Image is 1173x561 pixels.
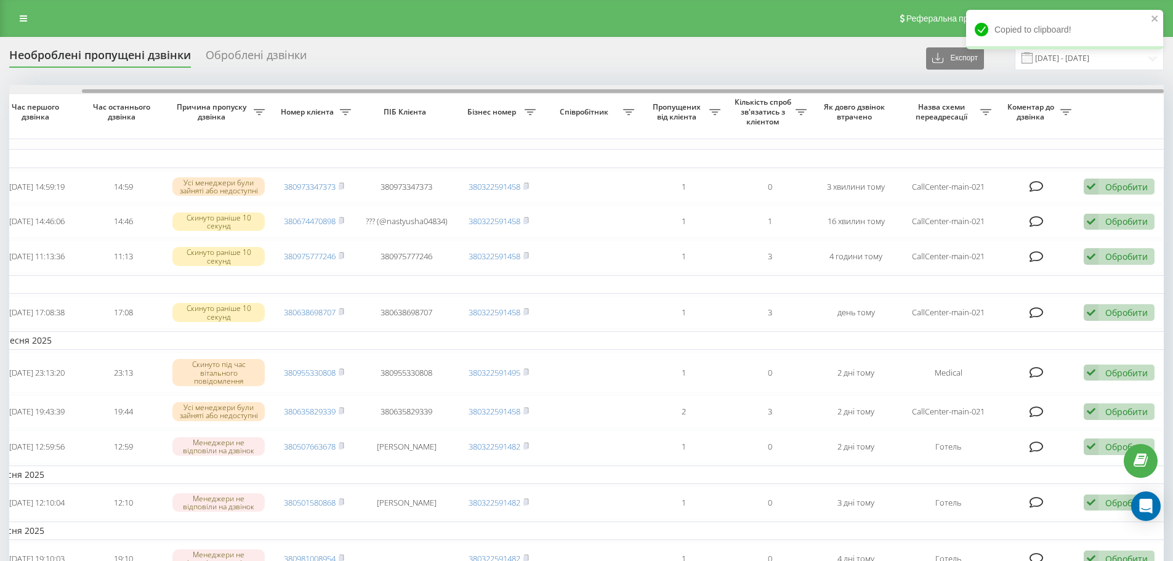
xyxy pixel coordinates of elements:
[357,171,456,203] td: 380973347373
[813,430,899,463] td: 2 дні тому
[462,107,525,117] span: Бізнес номер
[727,171,813,203] td: 0
[172,437,265,456] div: Менеджери не відповіли на дзвінок
[899,430,998,463] td: Готель
[727,486,813,519] td: 0
[813,486,899,519] td: 3 дні тому
[80,352,166,393] td: 23:13
[357,296,456,329] td: 380638698707
[284,406,336,417] a: 380635829339
[899,205,998,238] td: CallCenter-main-021
[813,395,899,428] td: 2 дні тому
[357,486,456,519] td: [PERSON_NAME]
[640,352,727,393] td: 1
[640,486,727,519] td: 1
[1105,307,1148,318] div: Обробити
[284,216,336,227] a: 380674470898
[172,102,254,121] span: Причина пропуску дзвінка
[899,352,998,393] td: Medical
[357,430,456,463] td: [PERSON_NAME]
[640,430,727,463] td: 1
[368,107,445,117] span: ПІБ Клієнта
[733,97,796,126] span: Кількість спроб зв'язатись з клієнтом
[813,296,899,329] td: день тому
[1105,367,1148,379] div: Обробити
[813,171,899,203] td: 3 хвилини тому
[469,181,520,192] a: 380322591458
[813,352,899,393] td: 2 дні тому
[172,402,265,421] div: Усі менеджери були зайняті або недоступні
[80,240,166,273] td: 11:13
[1151,14,1159,25] button: close
[813,240,899,273] td: 4 години тому
[469,307,520,318] a: 380322591458
[640,240,727,273] td: 1
[548,107,623,117] span: Співробітник
[905,102,980,121] span: Назва схеми переадресації
[284,497,336,508] a: 380501580868
[277,107,340,117] span: Номер клієнта
[1105,497,1148,509] div: Обробити
[640,296,727,329] td: 1
[727,205,813,238] td: 1
[284,307,336,318] a: 380638698707
[727,430,813,463] td: 0
[1004,102,1060,121] span: Коментар до дзвінка
[906,14,997,23] span: Реферальна програма
[469,497,520,508] a: 380322591482
[357,240,456,273] td: 380975777246
[469,441,520,452] a: 380322591482
[172,303,265,321] div: Скинуто раніше 10 секунд
[899,395,998,428] td: CallCenter-main-021
[727,395,813,428] td: 3
[357,205,456,238] td: ?️?? (@nastyusha04834)
[813,205,899,238] td: 16 хвилин тому
[1105,251,1148,262] div: Обробити
[1105,441,1148,453] div: Обробити
[926,47,984,70] button: Експорт
[966,10,1163,49] div: Copied to clipboard!
[80,205,166,238] td: 14:46
[469,216,520,227] a: 380322591458
[172,212,265,231] div: Скинуто раніше 10 секунд
[727,240,813,273] td: 3
[80,171,166,203] td: 14:59
[284,367,336,378] a: 380955330808
[647,102,709,121] span: Пропущених від клієнта
[1131,491,1161,521] div: Open Intercom Messenger
[469,367,520,378] a: 380322591495
[284,251,336,262] a: 380975777246
[172,493,265,512] div: Менеджери не відповіли на дзвінок
[80,395,166,428] td: 19:44
[640,171,727,203] td: 1
[1105,216,1148,227] div: Обробити
[640,205,727,238] td: 1
[899,486,998,519] td: Готель
[80,296,166,329] td: 17:08
[284,181,336,192] a: 380973347373
[357,352,456,393] td: 380955330808
[172,359,265,386] div: Скинуто під час вітального повідомлення
[206,49,307,68] div: Оброблені дзвінки
[899,171,998,203] td: CallCenter-main-021
[469,406,520,417] a: 380322591458
[172,177,265,196] div: Усі менеджери були зайняті або недоступні
[90,102,156,121] span: Час останнього дзвінка
[899,296,998,329] td: CallCenter-main-021
[640,395,727,428] td: 2
[357,395,456,428] td: 380635829339
[469,251,520,262] a: 380322591458
[823,102,889,121] span: Як довго дзвінок втрачено
[284,441,336,452] a: 380507663678
[727,352,813,393] td: 0
[4,102,70,121] span: Час першого дзвінка
[80,430,166,463] td: 12:59
[1105,406,1148,418] div: Обробити
[9,49,191,68] div: Необроблені пропущені дзвінки
[899,240,998,273] td: CallCenter-main-021
[1105,181,1148,193] div: Обробити
[80,486,166,519] td: 12:10
[172,247,265,265] div: Скинуто раніше 10 секунд
[727,296,813,329] td: 3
